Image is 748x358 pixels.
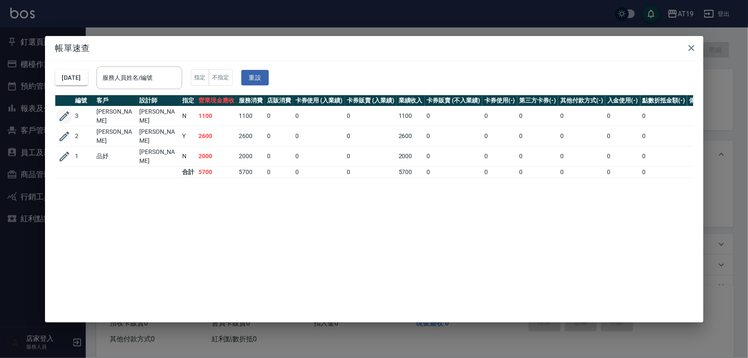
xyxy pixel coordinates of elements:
td: 2600 [196,126,237,146]
th: 服務消費 [237,95,265,106]
td: [PERSON_NAME] [95,126,138,146]
td: 0 [293,106,345,126]
th: 卡券販賣 (入業績) [345,95,397,106]
th: 客戶 [95,95,138,106]
td: 0 [425,106,482,126]
td: 0 [605,126,640,146]
td: 2000 [397,146,425,166]
td: 0 [425,126,482,146]
td: 2000 [237,146,265,166]
th: 第三方卡券(-) [517,95,559,106]
td: 0 [345,166,397,177]
td: 0 [345,106,397,126]
button: 指定 [191,69,209,86]
td: 0 [482,166,517,177]
td: 0 [517,146,559,166]
th: 設計師 [138,95,180,106]
th: 業績收入 [397,95,425,106]
td: 0 [425,166,482,177]
td: 合計 [180,166,197,177]
th: 卡券使用 (入業績) [293,95,345,106]
td: 1100 [397,106,425,126]
th: 指定 [180,95,197,106]
td: 0 [293,126,345,146]
th: 點數折抵金額(-) [640,95,688,106]
td: 0 [482,126,517,146]
td: 0 [265,106,293,126]
td: 0 [517,166,559,177]
td: 0 [425,146,482,166]
th: 卡券使用(-) [482,95,517,106]
td: 0 [605,146,640,166]
td: 0 [265,146,293,166]
td: [PERSON_NAME] [138,146,180,166]
td: 0 [345,126,397,146]
th: 編號 [73,95,95,106]
th: 入金使用(-) [605,95,640,106]
td: 2600 [237,126,265,146]
td: 0 [558,106,605,126]
td: 0 [640,166,688,177]
td: 0 [605,106,640,126]
th: 卡券販賣 (不入業績) [425,95,482,106]
td: 0 [517,126,559,146]
td: 0 [558,146,605,166]
td: 2000 [196,146,237,166]
td: N [180,146,197,166]
td: 0 [265,126,293,146]
td: 0 [293,146,345,166]
td: 0 [558,126,605,146]
th: 店販消費 [265,95,293,106]
button: 重設 [241,70,269,86]
td: 品妤 [95,146,138,166]
td: 0 [293,166,345,177]
td: 0 [640,146,688,166]
td: 1100 [237,106,265,126]
td: [PERSON_NAME] [95,106,138,126]
td: 1100 [196,106,237,126]
td: N [180,106,197,126]
td: 5700 [196,166,237,177]
td: 0 [345,146,397,166]
td: Y [180,126,197,146]
th: 其他付款方式(-) [558,95,605,106]
td: 1 [73,146,95,166]
td: 3 [73,106,95,126]
td: 0 [558,166,605,177]
td: 0 [482,146,517,166]
button: [DATE] [55,70,88,86]
td: 2600 [397,126,425,146]
td: 0 [517,106,559,126]
td: [PERSON_NAME] [138,106,180,126]
td: 0 [265,166,293,177]
th: 備註 [687,95,703,106]
th: 營業現金應收 [196,95,237,106]
td: 0 [640,106,688,126]
h2: 帳單速查 [45,36,703,60]
td: 5700 [397,166,425,177]
button: 不指定 [209,69,233,86]
td: 5700 [237,166,265,177]
td: 0 [482,106,517,126]
td: [PERSON_NAME] [138,126,180,146]
td: 0 [605,166,640,177]
td: 2 [73,126,95,146]
td: 0 [640,126,688,146]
